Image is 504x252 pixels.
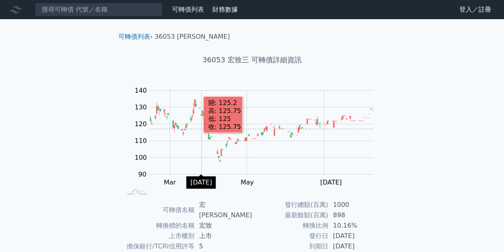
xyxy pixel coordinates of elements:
[118,33,150,40] a: 可轉債列表
[135,137,147,145] tspan: 110
[172,6,204,13] a: 可轉債列表
[194,220,252,231] td: 宏致
[122,241,194,252] td: 擔保銀行/TCRI信用評等
[164,179,176,186] tspan: Mar
[252,210,328,220] td: 最新餘額(百萬)
[194,200,252,220] td: 宏[PERSON_NAME]
[328,220,383,231] td: 10.16%
[252,231,328,241] td: 發行日
[212,6,238,13] a: 財務數據
[138,171,146,178] tspan: 90
[122,200,194,220] td: 可轉債名稱
[155,32,230,42] li: 36053 [PERSON_NAME]
[135,120,147,128] tspan: 120
[320,179,341,186] tspan: [DATE]
[328,210,383,220] td: 898
[241,179,254,186] tspan: May
[328,241,383,252] td: [DATE]
[135,103,147,111] tspan: 130
[135,87,147,94] tspan: 140
[328,231,383,241] td: [DATE]
[135,154,147,161] tspan: 100
[194,231,252,241] td: 上市
[252,220,328,231] td: 轉換比例
[122,231,194,241] td: 上市櫃別
[328,200,383,210] td: 1000
[118,32,153,42] li: ›
[112,54,392,65] h1: 36053 宏致三 可轉債詳細資訊
[35,3,163,16] input: 搜尋可轉債 代號／名稱
[252,241,328,252] td: 到期日
[252,200,328,210] td: 發行總額(百萬)
[122,220,194,231] td: 轉換標的名稱
[194,241,252,252] td: 5
[453,3,498,16] a: 登入／註冊
[130,87,385,202] g: Chart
